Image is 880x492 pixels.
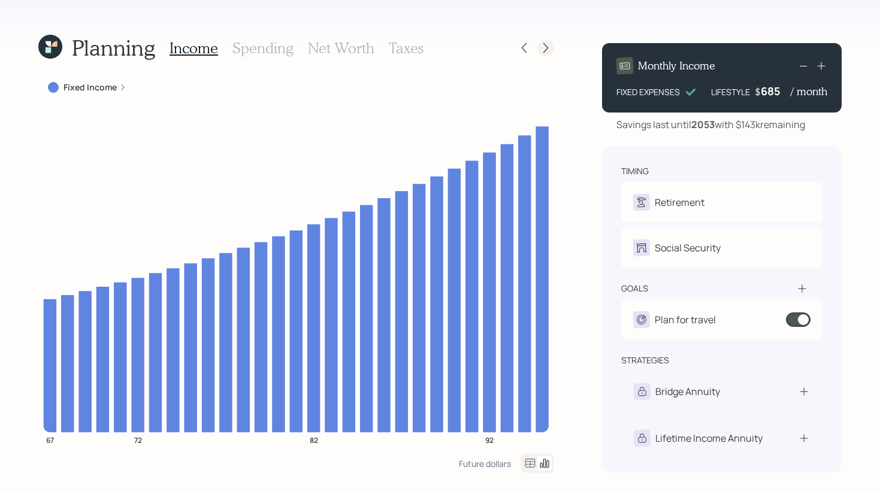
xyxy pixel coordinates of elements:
[621,165,649,177] div: timing
[655,195,704,209] div: Retirement
[72,35,155,60] h1: Planning
[691,118,715,131] b: 2053
[761,84,791,98] div: 685
[791,85,827,98] h4: / month
[310,435,318,445] tspan: 82
[170,40,218,57] h3: Income
[485,435,494,445] tspan: 92
[621,283,648,294] div: goals
[755,85,761,98] h4: $
[616,117,805,132] div: Savings last until with $143k remaining
[46,435,54,445] tspan: 67
[308,40,374,57] h3: Net Worth
[63,81,117,93] label: Fixed Income
[638,59,715,72] h4: Monthly Income
[389,40,424,57] h3: Taxes
[459,458,511,469] div: Future dollars
[616,86,680,98] div: FIXED EXPENSES
[655,431,763,445] div: Lifetime Income Annuity
[655,312,716,327] div: Plan for travel
[232,40,294,57] h3: Spending
[655,241,721,255] div: Social Security
[655,384,720,399] div: Bridge Annuity
[621,354,669,366] div: strategies
[711,86,750,98] div: LIFESTYLE
[134,435,142,445] tspan: 72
